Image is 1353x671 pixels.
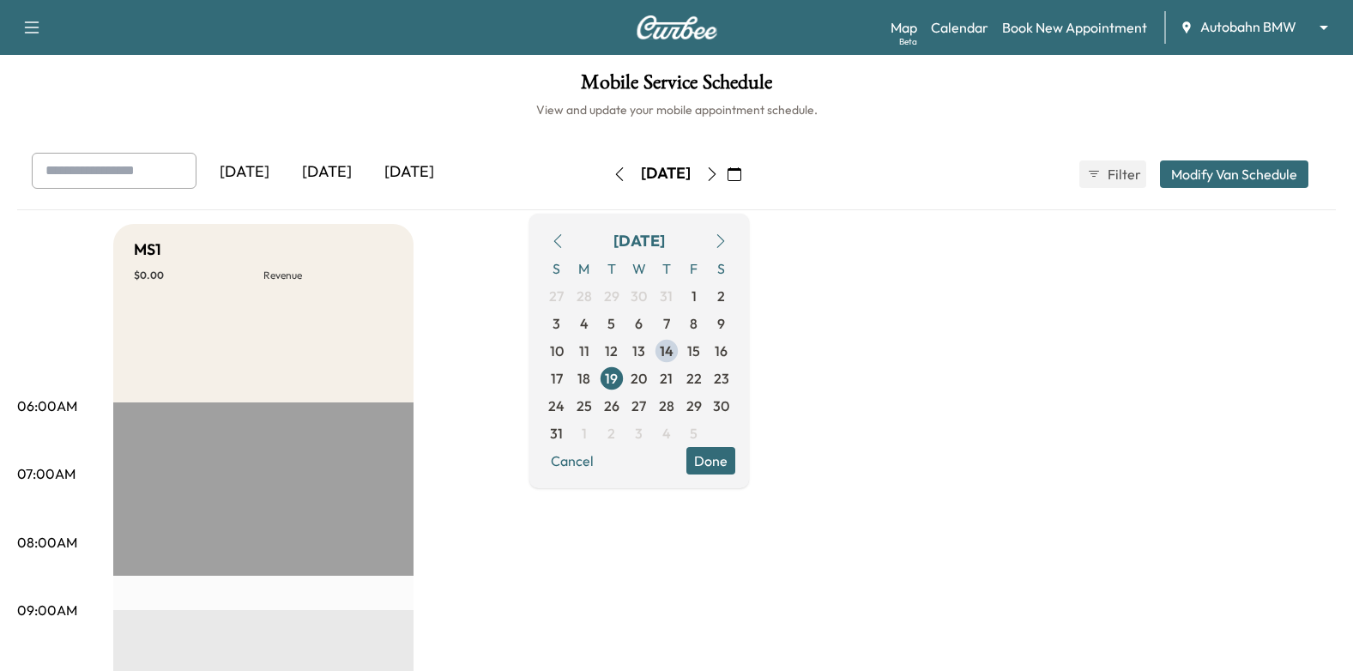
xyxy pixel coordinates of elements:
p: 07:00AM [17,463,76,484]
span: 28 [659,396,674,416]
h6: View and update your mobile appointment schedule. [17,101,1336,118]
h1: Mobile Service Schedule [17,72,1336,101]
span: 15 [687,341,700,361]
p: 06:00AM [17,396,77,416]
button: Modify Van Schedule [1160,160,1308,188]
div: [DATE] [286,153,368,192]
p: $ 0.00 [134,269,263,282]
button: Done [686,447,735,475]
span: 26 [604,396,619,416]
span: 23 [714,368,729,389]
span: S [708,255,735,282]
span: Autobahn BMW [1200,17,1296,37]
span: 2 [607,423,615,444]
span: 13 [632,341,645,361]
p: Revenue [263,269,393,282]
span: 24 [548,396,565,416]
span: 2 [717,286,725,306]
span: 29 [604,286,619,306]
div: [DATE] [368,153,450,192]
span: 30 [631,286,647,306]
p: 08:00AM [17,532,77,553]
span: 29 [686,396,702,416]
div: [DATE] [203,153,286,192]
span: 19 [605,368,618,389]
span: 20 [631,368,647,389]
span: 21 [660,368,673,389]
span: 14 [660,341,673,361]
button: Filter [1079,160,1146,188]
div: Beta [899,35,917,48]
span: M [571,255,598,282]
span: 31 [660,286,673,306]
span: 1 [692,286,697,306]
span: 1 [582,423,587,444]
span: 11 [579,341,589,361]
a: Calendar [931,17,988,38]
span: 5 [690,423,698,444]
span: 4 [662,423,671,444]
span: 6 [635,313,643,334]
span: T [653,255,680,282]
span: S [543,255,571,282]
img: Curbee Logo [636,15,718,39]
span: 27 [631,396,646,416]
span: T [598,255,625,282]
p: 09:00AM [17,600,77,620]
span: 25 [577,396,592,416]
span: 30 [713,396,729,416]
span: 31 [550,423,563,444]
span: 28 [577,286,592,306]
span: 3 [553,313,560,334]
div: [DATE] [641,163,691,184]
a: MapBeta [891,17,917,38]
span: 7 [663,313,670,334]
span: 10 [550,341,564,361]
span: 9 [717,313,725,334]
div: [DATE] [613,229,665,253]
span: 4 [580,313,589,334]
span: W [625,255,653,282]
span: 5 [607,313,615,334]
button: Cancel [543,447,601,475]
span: 17 [551,368,563,389]
a: Book New Appointment [1002,17,1147,38]
span: 3 [635,423,643,444]
span: 18 [577,368,590,389]
h5: MS1 [134,238,161,262]
span: 12 [605,341,618,361]
span: 27 [549,286,564,306]
span: 8 [690,313,698,334]
span: 16 [715,341,728,361]
span: F [680,255,708,282]
span: Filter [1108,164,1139,184]
span: 22 [686,368,702,389]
